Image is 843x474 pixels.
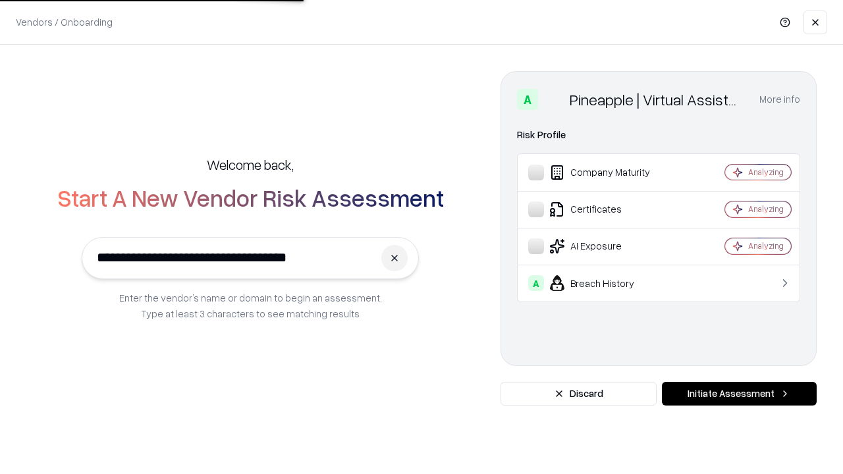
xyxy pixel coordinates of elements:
[748,203,784,215] div: Analyzing
[16,15,113,29] p: Vendors / Onboarding
[528,275,544,291] div: A
[570,89,744,110] div: Pineapple | Virtual Assistant Agency
[119,290,382,321] p: Enter the vendor’s name or domain to begin an assessment. Type at least 3 characters to see match...
[528,275,686,291] div: Breach History
[748,240,784,251] div: Analyzing
[528,201,686,217] div: Certificates
[759,88,800,111] button: More info
[207,155,294,174] h5: Welcome back,
[517,89,538,110] div: A
[501,382,657,406] button: Discard
[543,89,564,110] img: Pineapple | Virtual Assistant Agency
[748,167,784,178] div: Analyzing
[528,238,686,254] div: AI Exposure
[57,184,444,211] h2: Start A New Vendor Risk Assessment
[528,165,686,180] div: Company Maturity
[517,127,800,143] div: Risk Profile
[662,382,817,406] button: Initiate Assessment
